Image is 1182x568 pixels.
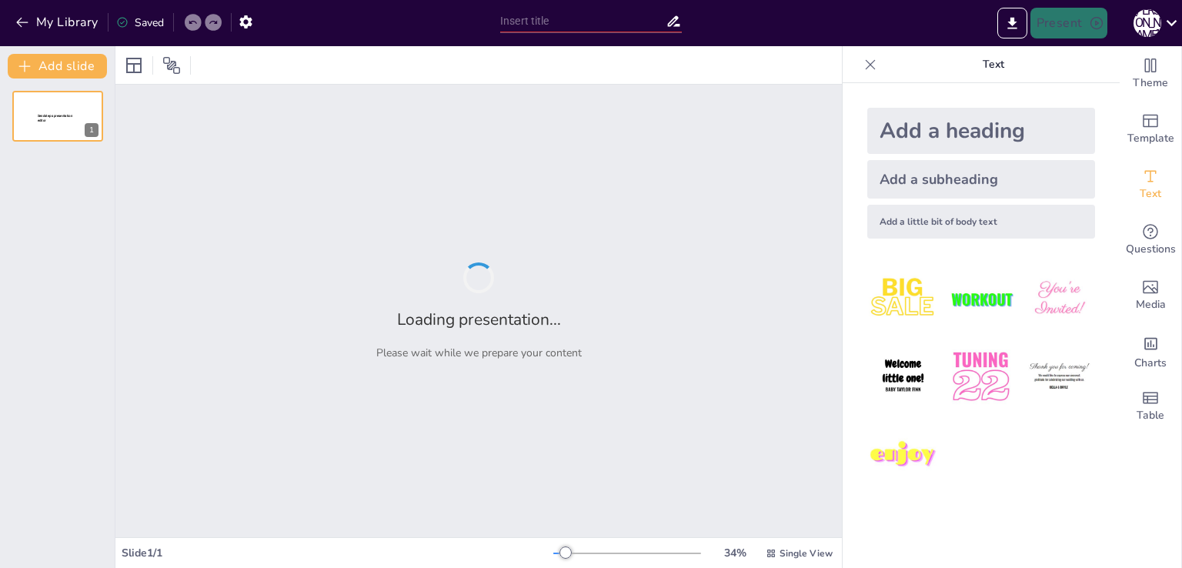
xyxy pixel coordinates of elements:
[122,53,146,78] div: Layout
[1120,379,1181,434] div: Add a table
[1134,9,1161,37] div: [PERSON_NAME]
[376,346,582,360] p: Please wait while we prepare your content
[883,46,1104,83] p: Text
[780,547,833,560] span: Single View
[122,546,553,560] div: Slide 1 / 1
[1127,130,1174,147] span: Template
[38,114,72,122] span: Sendsteps presentation editor
[500,10,666,32] input: Insert title
[1134,8,1161,38] button: [PERSON_NAME]
[1023,263,1095,335] img: 3.jpeg
[1120,157,1181,212] div: Add text boxes
[162,56,181,75] span: Position
[867,263,939,335] img: 1.jpeg
[12,91,103,142] div: 1
[867,160,1095,199] div: Add a subheading
[1136,296,1166,313] span: Media
[867,419,939,491] img: 7.jpeg
[1030,8,1107,38] button: Present
[867,108,1095,154] div: Add a heading
[1023,341,1095,413] img: 6.jpeg
[1134,355,1167,372] span: Charts
[12,10,105,35] button: My Library
[1137,407,1164,424] span: Table
[1126,241,1176,258] span: Questions
[1133,75,1168,92] span: Theme
[8,54,107,79] button: Add slide
[85,123,98,137] div: 1
[1120,102,1181,157] div: Add ready made slides
[1120,268,1181,323] div: Add images, graphics, shapes or video
[116,15,164,30] div: Saved
[1120,212,1181,268] div: Get real-time input from your audience
[867,205,1095,239] div: Add a little bit of body text
[1120,46,1181,102] div: Change the overall theme
[997,8,1027,38] button: Export to PowerPoint
[945,263,1017,335] img: 2.jpeg
[1120,323,1181,379] div: Add charts and graphs
[945,341,1017,413] img: 5.jpeg
[1140,185,1161,202] span: Text
[716,546,753,560] div: 34 %
[867,341,939,413] img: 4.jpeg
[397,309,561,330] h2: Loading presentation...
